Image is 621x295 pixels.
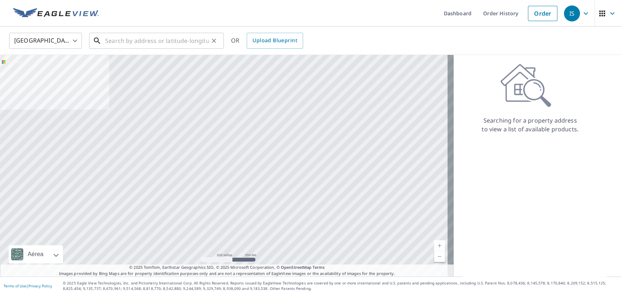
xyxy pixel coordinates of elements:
[63,280,617,291] p: © 2025 Eagle View Technologies, Inc. and Pictometry International Corp. All Rights Reserved. Repo...
[281,264,311,270] a: OpenStreetMap
[564,5,580,21] div: IS
[13,8,99,19] img: EV Logo
[209,36,219,46] button: Clear
[105,31,209,51] input: Search by address or latitude-longitude
[313,264,325,270] a: Terms
[434,240,445,251] a: Nivel actual 5, ampliar
[28,283,52,288] a: Privacy Policy
[129,264,325,271] span: © 2025 TomTom, Earthstar Geographics SIO, © 2025 Microsoft Corporation, ©
[4,284,52,288] p: |
[481,116,579,133] p: Searching for a property address to view a list of available products.
[9,31,82,51] div: [GEOGRAPHIC_DATA]
[4,283,26,288] a: Terms of Use
[25,245,46,263] div: Aérea
[247,33,303,49] a: Upload Blueprint
[231,33,303,49] div: OR
[528,6,557,21] a: Order
[9,245,63,263] div: Aérea
[252,36,297,45] span: Upload Blueprint
[434,251,445,262] a: Nivel actual 5, alejar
